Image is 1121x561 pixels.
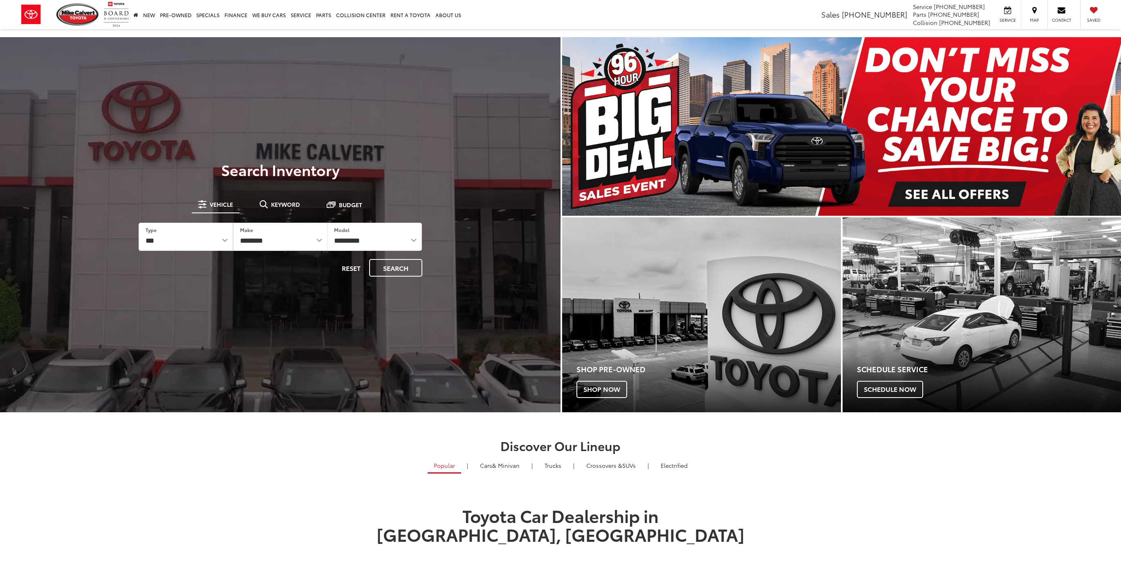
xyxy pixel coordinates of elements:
button: Search [369,259,422,277]
img: Mike Calvert Toyota [56,3,100,26]
a: Trucks [538,458,567,472]
a: Cars [474,458,526,472]
a: SUVs [580,458,642,472]
span: [PHONE_NUMBER] [939,18,990,27]
span: Budget [339,202,362,208]
span: Map [1025,17,1043,23]
li: | [571,461,576,469]
div: Toyota [562,217,841,412]
span: Sales [821,9,840,20]
label: Type [146,226,157,233]
span: Contact [1052,17,1071,23]
span: Parts [913,10,926,18]
span: Schedule Now [857,381,923,398]
h2: Discover Our Lineup [272,439,849,452]
a: Electrified [655,458,694,472]
span: Service [913,2,932,11]
button: Reset [335,259,368,277]
h4: Shop Pre-Owned [576,365,841,373]
span: Saved [1085,17,1103,23]
img: Big Deal Sales Event [562,37,1121,216]
span: Service [998,17,1017,23]
label: Make [240,226,253,233]
li: | [529,461,535,469]
label: Model [334,226,350,233]
span: Keyword [271,201,300,207]
a: Popular [428,458,461,474]
span: [PHONE_NUMBER] [842,9,907,20]
span: Crossovers & [586,461,622,469]
li: | [646,461,651,469]
div: carousel slide number 1 of 1 [562,37,1121,216]
span: Shop Now [576,381,627,398]
h3: Search Inventory [34,161,526,178]
li: | [465,461,470,469]
span: Vehicle [210,201,233,207]
span: Collision [913,18,937,27]
span: [PHONE_NUMBER] [928,10,979,18]
span: & Minivan [492,461,520,469]
a: Shop Pre-Owned Shop Now [562,217,841,412]
section: Carousel section with vehicle pictures - may contain disclaimers. [562,37,1121,216]
span: [PHONE_NUMBER] [934,2,985,11]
